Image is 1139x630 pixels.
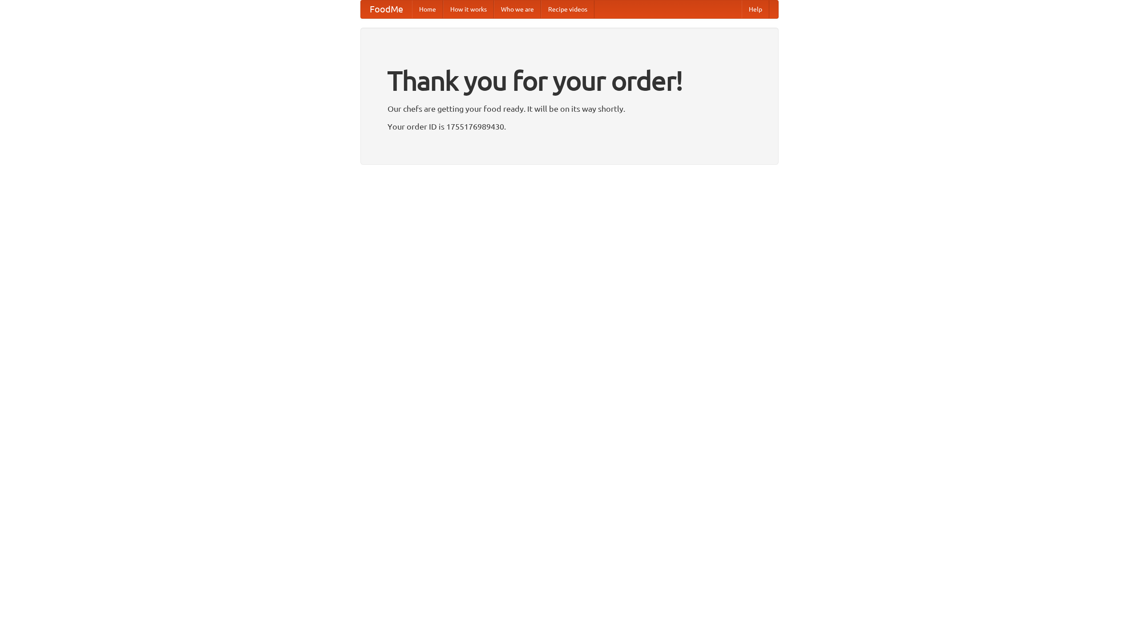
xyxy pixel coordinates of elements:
a: FoodMe [361,0,412,18]
a: Who we are [494,0,541,18]
p: Our chefs are getting your food ready. It will be on its way shortly. [388,102,751,115]
a: Recipe videos [541,0,594,18]
a: Home [412,0,443,18]
p: Your order ID is 1755176989430. [388,120,751,133]
h1: Thank you for your order! [388,59,751,102]
a: How it works [443,0,494,18]
a: Help [742,0,769,18]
